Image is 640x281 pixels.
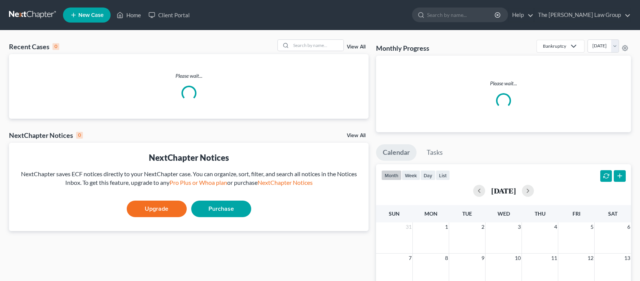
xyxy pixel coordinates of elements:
span: 9 [481,254,485,263]
input: Search by name... [291,40,343,51]
p: Please wait... [382,80,625,87]
a: Upgrade [127,201,187,217]
a: View All [347,133,366,138]
span: 1 [444,222,449,231]
a: The [PERSON_NAME] Law Group [534,8,631,22]
div: NextChapter Notices [15,152,363,163]
span: 5 [590,222,594,231]
a: Client Portal [145,8,193,22]
button: month [381,170,402,180]
button: week [402,170,420,180]
div: Bankruptcy [543,43,566,49]
span: 13 [624,254,631,263]
span: Sat [608,210,618,217]
input: Search by name... [427,8,496,22]
a: Calendar [376,144,417,161]
span: 10 [514,254,522,263]
button: list [436,170,450,180]
a: Home [113,8,145,22]
span: Wed [498,210,510,217]
h2: [DATE] [491,187,516,195]
div: NextChapter Notices [9,131,83,140]
a: Pro Plus or Whoa plan [169,179,227,186]
button: day [420,170,436,180]
div: Recent Cases [9,42,59,51]
a: Help [508,8,534,22]
div: 0 [76,132,83,139]
span: Thu [535,210,546,217]
span: 7 [408,254,412,263]
p: Please wait... [9,72,369,80]
a: NextChapter Notices [258,179,313,186]
div: NextChapter saves ECF notices directly to your NextChapter case. You can organize, sort, filter, ... [15,170,363,187]
span: New Case [78,12,103,18]
span: 4 [553,222,558,231]
div: 0 [52,43,59,50]
span: 2 [481,222,485,231]
a: View All [347,44,366,50]
span: Sun [389,210,400,217]
span: Tue [462,210,472,217]
span: 11 [550,254,558,263]
span: Fri [573,210,580,217]
span: Mon [424,210,438,217]
a: Purchase [191,201,251,217]
span: 3 [517,222,522,231]
span: 12 [587,254,594,263]
h3: Monthly Progress [376,44,429,53]
span: 6 [627,222,631,231]
a: Tasks [420,144,450,161]
span: 8 [444,254,449,263]
span: 31 [405,222,412,231]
